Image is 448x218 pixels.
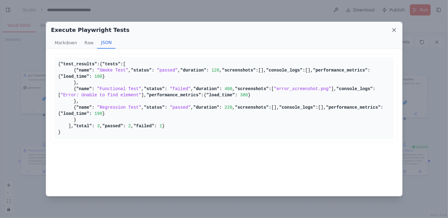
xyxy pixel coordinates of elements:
span: "error_screenshot.png" [274,86,331,91]
span: "performance_metrics": [313,68,370,73]
span: 190 [94,111,102,116]
span: "duration": [180,68,209,73]
span: "load_time": [206,93,237,98]
span: "name": [76,105,94,110]
pre: { { [ { , , , [], [], { } }, { , , , [ ], [ ], { } }, { , , , [], [], { } } ], , , } } [54,57,394,139]
span: "load_time": [61,74,92,79]
h2: Execute Playwright Tests [51,26,130,34]
span: "failed" [170,86,191,91]
span: "status": [144,105,167,110]
span: "screenshots": [235,105,272,110]
span: "screenshots": [235,86,272,91]
span: "Smoke Test" [97,68,128,73]
span: "screenshots": [222,68,259,73]
span: "total": [74,124,94,129]
span: "Error: Unable to find element" [61,93,141,98]
span: "failed": [133,124,157,129]
span: "console_logs": [266,68,305,73]
span: 120 [211,68,219,73]
span: 1 [159,124,162,129]
button: Raw [81,37,97,49]
span: 400 [224,86,232,91]
span: "Functional Test" [97,86,141,91]
span: "performance_metrics": [146,93,204,98]
span: "status": [144,86,167,91]
span: "duration": [193,86,222,91]
span: 2 [128,124,131,129]
span: "duration": [193,105,222,110]
span: "passed": [102,124,126,129]
span: "test_results": [61,62,100,67]
span: "performance_metrics": [326,105,383,110]
span: "name": [76,86,94,91]
span: 220 [224,105,232,110]
span: "console_logs": [279,105,318,110]
span: "Regression Test" [97,105,141,110]
span: 3 [97,124,100,129]
button: Markdown [51,37,81,49]
span: "name": [76,68,94,73]
span: "passed" [170,105,191,110]
span: "passed" [157,68,178,73]
span: "status": [131,68,154,73]
button: JSON [97,37,115,49]
span: "console_logs": [337,86,376,91]
span: "tests": [102,62,123,67]
span: "load_time": [61,111,92,116]
span: 100 [94,74,102,79]
span: 380 [240,93,248,98]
